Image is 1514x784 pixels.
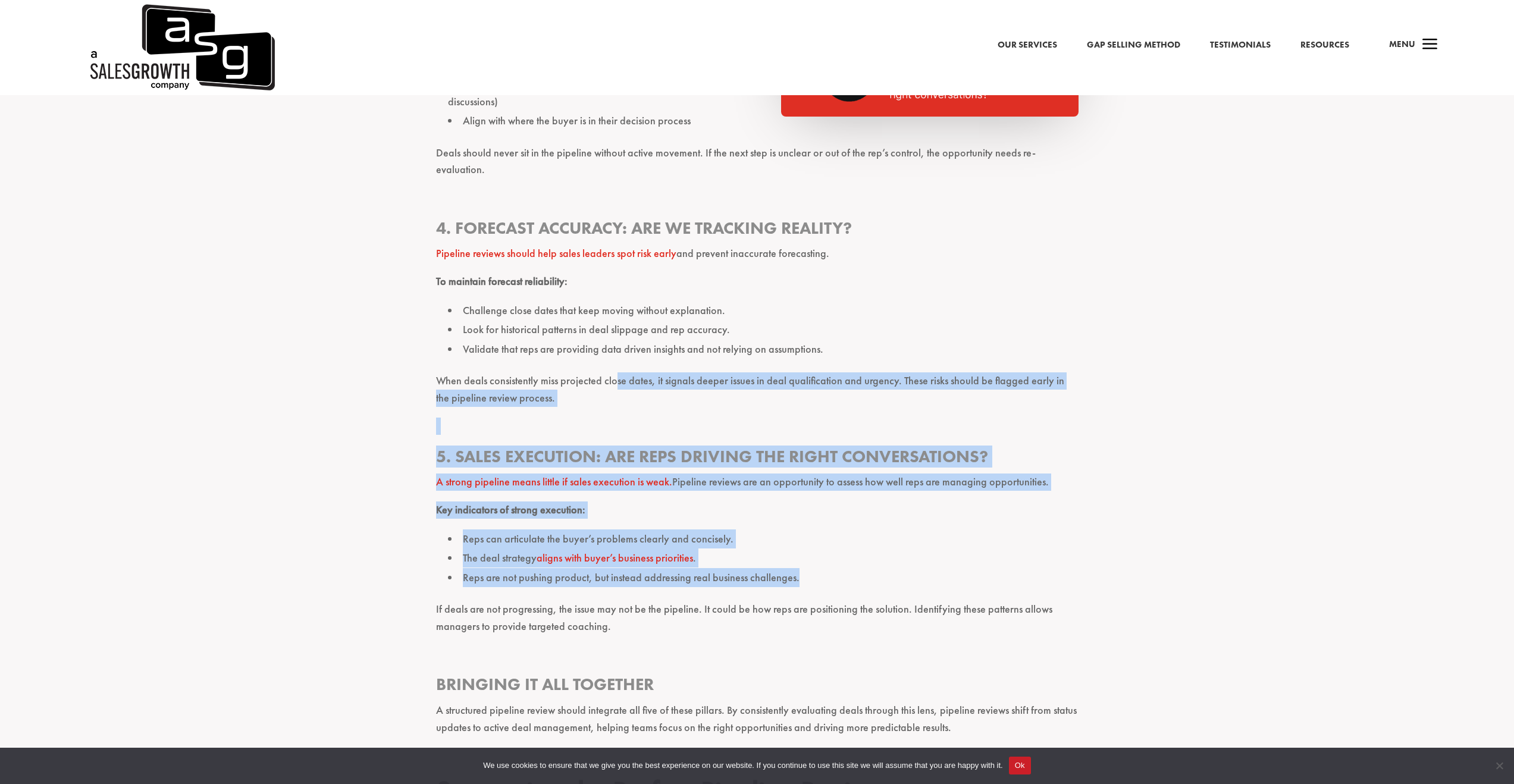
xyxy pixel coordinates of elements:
[448,111,1079,130] li: Align with where the buyer is in their decision process
[448,568,1079,587] li: Reps are not pushing product, but instead addressing real business challenges.
[436,446,1079,473] h3: 5. Sales Execution: Are reps driving the right conversations?
[436,145,1079,190] p: Deals should never sit in the pipeline without active movement. If the next step is unclear or ou...
[1418,33,1442,57] span: a
[436,245,1079,273] p: and prevent inaccurate forecasting.
[1210,37,1271,53] a: Testimonials
[1389,38,1415,50] span: Menu
[1087,37,1180,53] a: Gap Selling Method
[448,529,1079,548] li: Reps can articulate the buyer’s problems clearly and concisely.
[448,301,1079,320] li: Challenge close dates that keep moving without explanation.
[448,320,1079,339] li: Look for historical patterns in deal slippage and rep accuracy.
[436,217,1079,245] h3: 4. Forecast Accuracy: Are we tracking reality?
[436,473,1079,501] p: Pipeline reviews are an opportunity to assess how well reps are managing opportunities.
[436,673,1079,701] h3: Bringing it all Together
[448,548,1079,567] li: The deal strategy .
[1493,760,1505,772] span: No
[436,702,1079,747] p: A structured pipeline review should integrate all five of these pillars. By consistently evaluati...
[436,601,1079,646] p: If deals are not progressing, the issue may not be the pipeline. It could be how reps are positio...
[998,37,1057,53] a: Our Services
[1009,757,1031,774] button: Ok
[436,503,585,516] strong: Key indicators of strong execution:
[436,372,1079,418] p: When deals consistently miss projected close dates, it signals deeper issues in deal qualificatio...
[448,340,1079,359] li: Validate that reps are providing data driven insights and not relying on assumptions.
[436,475,672,488] a: A strong pipeline means little if sales execution is weak.
[537,551,693,565] a: aligns with buyer’s business priorities
[436,246,676,260] a: Pipeline reviews should help sales leaders spot risk early
[436,274,568,288] strong: To maintain forecast reliability:
[1300,37,1349,53] a: Resources
[483,760,1002,772] span: We use cookies to ensure that we give you the best experience on our website. If you continue to ...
